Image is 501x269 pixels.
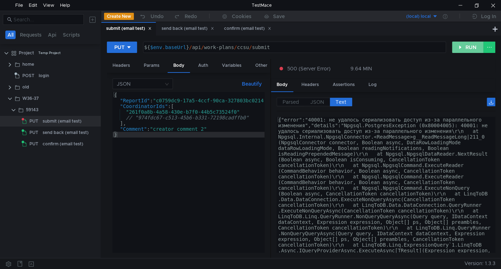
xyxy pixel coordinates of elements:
div: submit (email test) [43,116,82,127]
div: confirm (email test) [224,25,271,32]
span: PUT [29,139,38,149]
div: (local) local [406,13,431,20]
span: PUT [29,116,38,127]
div: Params [138,59,165,72]
span: JSON [310,99,324,105]
div: PUT [114,43,125,51]
div: Undo [151,12,164,21]
div: send back (email test) [162,25,214,32]
div: Body [168,59,190,73]
input: Search... [13,16,80,23]
button: (local) local [388,11,438,22]
span: PUT [29,127,38,138]
div: Other [250,59,273,72]
div: W36-37 [22,93,39,104]
button: Undo [134,11,169,22]
div: Log [363,78,382,91]
div: Save [273,14,285,19]
div: Body [271,78,293,92]
div: Log In [481,12,496,21]
div: Auth [192,59,214,72]
div: Variables [216,59,247,72]
div: 9.64 MIN [350,65,372,72]
div: confirm (email test) [43,139,83,149]
button: Redo [169,11,202,22]
span: 500 (Server Error) [287,65,331,72]
div: login [39,70,49,81]
div: Assertions [327,78,360,91]
div: submit (email test) [106,25,152,32]
span: POST [22,70,34,81]
button: Requests [18,31,44,39]
div: Cookies [232,12,251,21]
span: Version: 1.3.3 [464,258,495,269]
div: Headers [296,78,325,91]
span: Text [336,99,346,105]
button: Create New [104,13,134,20]
div: home [22,59,34,70]
div: Temp Project [38,48,61,58]
div: Headers [107,59,136,72]
button: Api [46,31,59,39]
button: Beautify [239,80,265,88]
button: RUN [452,42,484,53]
div: 59143 [26,104,38,115]
button: Scripts [61,31,82,39]
div: Redo [185,12,197,21]
div: old [22,82,29,92]
button: PUT [107,42,137,53]
div: send back (email test) [43,127,89,138]
div: Project [19,48,34,58]
button: All [5,31,16,39]
span: Parsed [283,99,299,105]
